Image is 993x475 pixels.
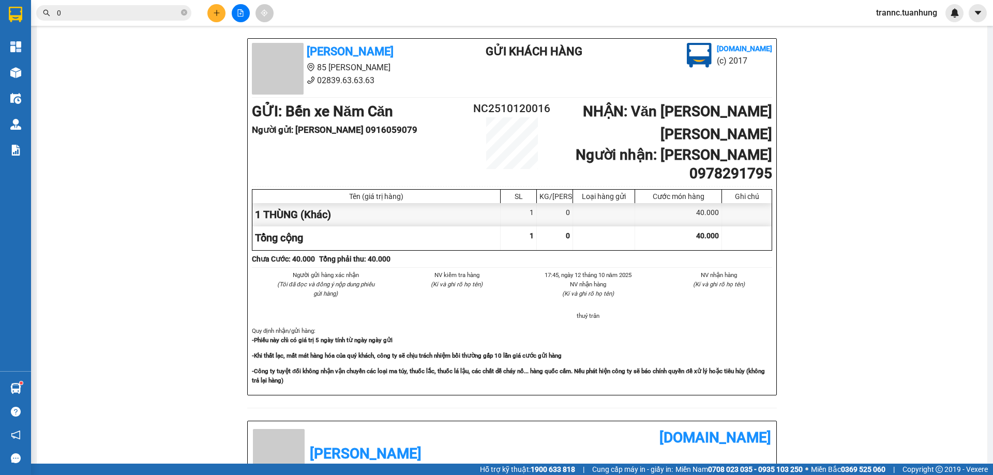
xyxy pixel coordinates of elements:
[539,192,570,201] div: KG/[PERSON_NAME]
[583,103,772,143] b: NHẬN : Văn [PERSON_NAME] [PERSON_NAME]
[562,290,614,297] i: (Kí và ghi rõ họ tên)
[252,203,501,226] div: 1 THÙNG (Khác)
[431,281,483,288] i: (Kí và ghi rõ họ tên)
[213,9,220,17] span: plus
[310,445,422,462] b: [PERSON_NAME]
[576,192,632,201] div: Loại hàng gửi
[252,352,562,359] strong: -Khi thất lạc, mất mát hàng hóa của quý khách, công ty sẽ chịu trách nhiệm bồi thường gấp 10 lần ...
[725,192,769,201] div: Ghi chú
[10,145,21,156] img: solution-icon
[10,67,21,78] img: warehouse-icon
[59,7,146,20] b: [PERSON_NAME]
[469,100,555,117] h2: NC2510120016
[232,4,250,22] button: file-add
[10,41,21,52] img: dashboard-icon
[635,203,722,226] div: 40.000
[592,464,673,475] span: Cung cấp máy in - giấy in:
[404,270,510,280] li: NV kiểm tra hàng
[535,311,641,320] li: thuý trân
[307,45,394,58] b: [PERSON_NAME]
[531,465,575,473] strong: 1900 633 818
[666,270,773,280] li: NV nhận hàng
[805,467,808,471] span: ⚪️
[10,383,21,394] img: warehouse-icon
[638,192,719,201] div: Cước món hàng
[255,192,498,201] div: Tên (giá trị hàng)
[252,125,417,135] b: Người gửi : [PERSON_NAME] 0916059079
[207,4,225,22] button: plus
[11,407,21,417] span: question-circle
[576,146,772,182] b: Người nhận : [PERSON_NAME] 0978291795
[530,232,534,240] span: 1
[950,8,959,18] img: icon-new-feature
[181,9,187,16] span: close-circle
[181,8,187,18] span: close-circle
[9,7,22,22] img: logo-vxr
[5,65,146,82] b: GỬI : Bến xe Năm Căn
[841,465,885,473] strong: 0369 525 060
[537,203,573,226] div: 0
[277,281,374,297] i: (Tôi đã đọc và đồng ý nộp dung phiếu gửi hàng)
[252,74,444,87] li: 02839.63.63.63
[693,281,745,288] i: (Kí và ghi rõ họ tên)
[480,464,575,475] span: Hỗ trợ kỹ thuật:
[486,45,582,58] b: Gửi khách hàng
[255,232,303,244] span: Tổng cộng
[503,192,534,201] div: SL
[675,464,803,475] span: Miền Nam
[43,9,50,17] span: search
[59,25,68,33] span: environment
[501,203,537,226] div: 1
[252,103,393,120] b: GỬI : Bến xe Năm Căn
[717,44,772,53] b: [DOMAIN_NAME]
[307,76,315,84] span: phone
[868,6,945,19] span: trannc.tuanhung
[708,465,803,473] strong: 0708 023 035 - 0935 103 250
[252,61,444,74] li: 85 [PERSON_NAME]
[687,43,712,68] img: logo.jpg
[5,36,197,49] li: 02839.63.63.63
[973,8,983,18] span: caret-down
[261,9,268,17] span: aim
[5,23,197,36] li: 85 [PERSON_NAME]
[696,232,719,240] span: 40.000
[237,9,244,17] span: file-add
[10,119,21,130] img: warehouse-icon
[252,336,393,344] strong: -Phiếu này chỉ có giá trị 5 ngày tính từ ngày ngày gửi
[969,4,987,22] button: caret-down
[252,255,315,263] b: Chưa Cước : 40.000
[252,326,772,385] div: Quy định nhận/gửi hàng :
[11,453,21,463] span: message
[659,429,771,446] b: [DOMAIN_NAME]
[583,464,584,475] span: |
[307,63,315,71] span: environment
[535,280,641,289] li: NV nhận hàng
[57,7,179,19] input: Tìm tên, số ĐT hoặc mã đơn
[59,38,68,46] span: phone
[535,270,641,280] li: 17:45, ngày 12 tháng 10 năm 2025
[319,255,390,263] b: Tổng phải thu: 40.000
[566,232,570,240] span: 0
[252,367,765,384] strong: -Công ty tuyệt đối không nhận vận chuyển các loại ma túy, thuốc lắc, thuốc lá lậu, các chất dễ ch...
[11,430,21,440] span: notification
[936,466,943,473] span: copyright
[717,54,772,67] li: (c) 2017
[20,381,23,385] sup: 1
[10,93,21,104] img: warehouse-icon
[811,464,885,475] span: Miền Bắc
[255,4,274,22] button: aim
[893,464,895,475] span: |
[273,270,379,280] li: Người gửi hàng xác nhận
